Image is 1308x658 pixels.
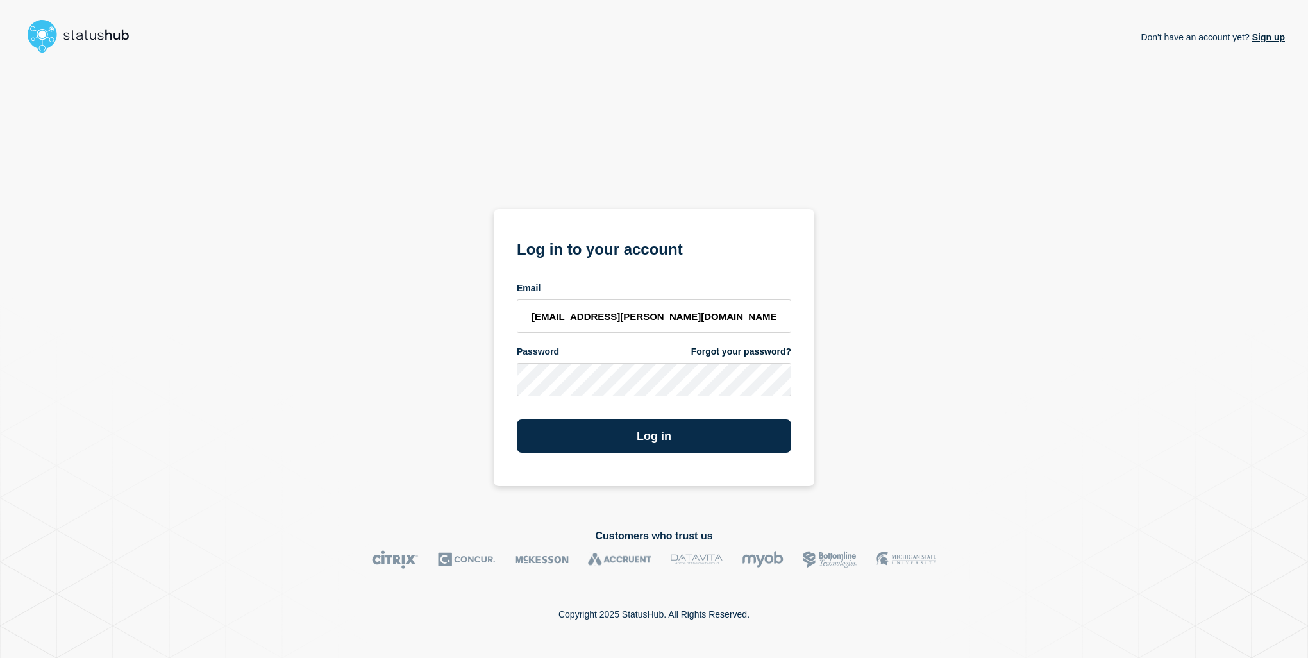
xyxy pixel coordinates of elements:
img: Citrix logo [372,550,419,569]
h2: Customers who trust us [23,530,1285,542]
img: MSU logo [876,550,936,569]
img: Bottomline logo [803,550,857,569]
img: McKesson logo [515,550,569,569]
img: Accruent logo [588,550,651,569]
img: StatusHub logo [23,15,145,56]
input: email input [517,299,791,333]
img: myob logo [742,550,784,569]
a: Forgot your password? [691,346,791,358]
a: Sign up [1250,32,1285,42]
p: Copyright 2025 StatusHub. All Rights Reserved. [558,609,750,620]
img: Concur logo [438,550,496,569]
p: Don't have an account yet? [1141,22,1285,53]
img: DataVita logo [671,550,723,569]
span: Password [517,346,559,358]
input: password input [517,363,791,396]
h1: Log in to your account [517,236,791,260]
span: Email [517,282,541,294]
button: Log in [517,419,791,453]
